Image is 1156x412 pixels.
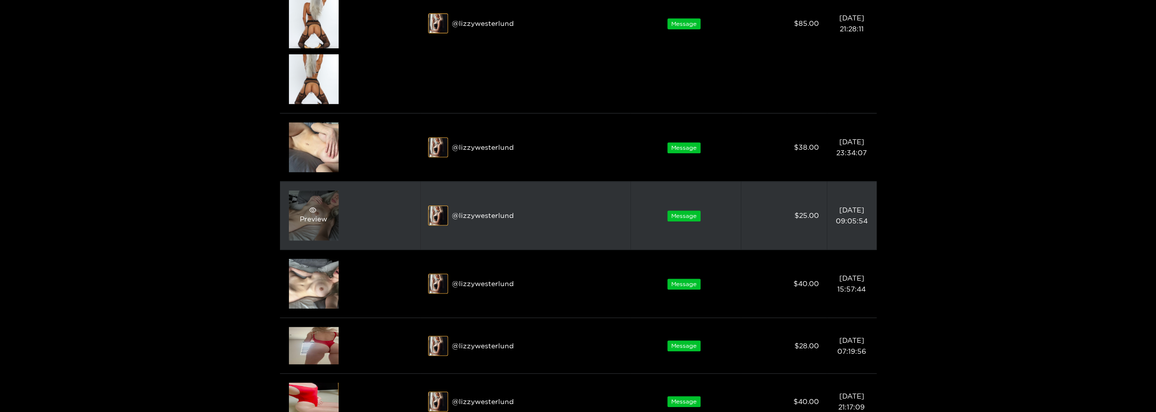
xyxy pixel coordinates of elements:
[429,206,448,226] img: noxgv-whatsapp-image-2023-01-25-at-16-04-59.jpeg
[794,398,819,405] span: $ 40.00
[429,14,448,34] img: noxgv-whatsapp-image-2023-01-25-at-16-04-59.jpeg
[667,142,701,153] span: Message
[839,14,864,32] span: [DATE] 21:28:11
[667,18,701,29] span: Message
[836,206,868,224] span: [DATE] 09:05:54
[667,340,701,351] span: Message
[428,13,622,33] div: @ lizzywesterlund
[429,274,448,294] img: noxgv-whatsapp-image-2023-01-25-at-16-04-59.jpeg
[794,143,819,151] span: $ 38.00
[795,342,819,349] span: $ 28.00
[428,137,622,157] div: @ lizzywesterlund
[429,336,448,356] img: noxgv-whatsapp-image-2023-01-25-at-16-04-59.jpeg
[837,274,866,293] span: [DATE] 15:57:44
[795,211,819,219] span: $ 25.00
[836,138,867,156] span: [DATE] 23:34:07
[289,327,339,364] img: AurSO-2.06041675.png
[667,396,701,407] span: Message
[667,210,701,221] span: Message
[300,206,325,213] span: eye
[428,336,622,356] div: @ lizzywesterlund
[300,206,327,224] div: Preview
[667,279,701,290] span: Message
[428,274,622,294] div: @ lizzywesterlund
[428,392,622,412] div: @ lizzywesterlund
[429,138,448,158] img: noxgv-whatsapp-image-2023-01-25-at-16-04-59.jpeg
[794,19,819,27] span: $ 85.00
[837,336,866,355] span: [DATE] 07:19:56
[794,280,819,287] span: $ 40.00
[838,392,865,411] span: [DATE] 21:17:09
[429,392,448,412] img: noxgv-whatsapp-image-2023-01-25-at-16-04-59.jpeg
[428,206,622,225] div: @ lizzywesterlund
